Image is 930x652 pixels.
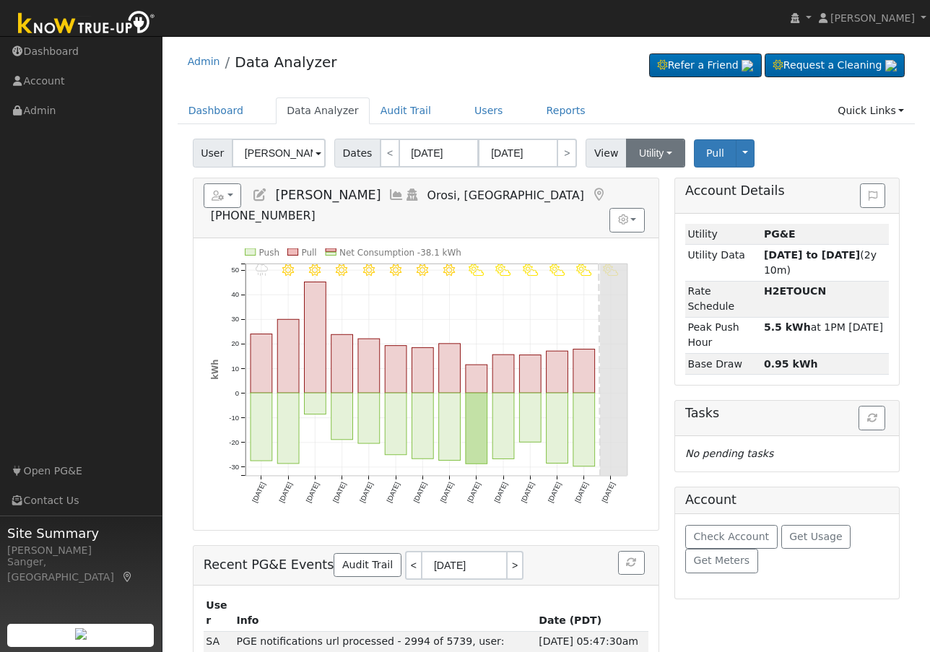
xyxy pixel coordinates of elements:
text: -10 [229,414,239,422]
img: retrieve [75,628,87,640]
rect: onclick="" [520,355,542,394]
td: at 1PM [DATE] [761,317,889,353]
rect: onclick="" [304,393,326,414]
rect: onclick="" [385,346,407,394]
button: Issue History [860,183,885,208]
rect: onclick="" [385,393,407,455]
h5: Recent PG&E Events [204,551,648,580]
text: 0 [235,389,238,397]
i: 10/01 - Clear [417,264,429,277]
text: -20 [229,438,239,446]
i: 9/25 - Drizzle [255,264,267,277]
rect: onclick="" [358,339,380,393]
text: 10 [231,365,239,373]
i: No pending tasks [685,448,773,459]
a: Users [464,97,514,124]
i: 9/29 - Clear [362,264,375,277]
rect: onclick="" [251,334,272,394]
rect: onclick="" [547,393,568,463]
i: 10/05 - PartlyCloudy [523,264,538,277]
a: > [557,139,577,168]
td: Base Draw [685,354,761,375]
i: 10/06 - PartlyCloudy [549,264,565,277]
rect: onclick="" [466,365,487,393]
rect: onclick="" [304,282,326,393]
rect: onclick="" [358,393,380,443]
button: Refresh [618,551,645,575]
a: Admin [188,56,220,67]
text: [DATE] [573,481,590,504]
td: Utility [685,224,761,245]
button: Get Meters [685,549,758,573]
rect: onclick="" [331,393,353,440]
a: Edit User (9829) [252,188,268,202]
a: Reports [536,97,596,124]
img: Know True-Up [11,8,162,40]
text: -30 [229,463,239,471]
text: [DATE] [385,481,401,504]
span: Get Usage [789,531,842,542]
a: Quick Links [827,97,915,124]
th: User [204,596,234,632]
div: Sanger, [GEOGRAPHIC_DATA] [7,555,155,585]
text: 50 [231,266,239,274]
input: Select a User [232,139,326,168]
text: 30 [231,315,239,323]
a: Data Analyzer [276,97,370,124]
td: Utility Data [685,245,761,281]
span: (2y 10m) [764,249,877,276]
a: Audit Trail [334,553,401,578]
a: Map [591,188,607,202]
h5: Account [685,492,736,507]
text: kWh [209,360,220,380]
img: retrieve [885,60,897,71]
a: Map [121,571,134,583]
text: 20 [231,339,239,347]
img: retrieve [742,60,753,71]
strong: 5.5 kWh [764,321,811,333]
text: [DATE] [600,481,617,504]
button: Check Account [685,525,778,549]
a: < [405,551,421,580]
rect: onclick="" [547,351,568,393]
rect: onclick="" [412,393,433,458]
span: [PERSON_NAME] [830,12,915,24]
i: 10/04 - PartlyCloudy [495,264,510,277]
rect: onclick="" [251,393,272,461]
a: Request a Cleaning [765,53,905,78]
i: 10/07 - PartlyCloudy [576,264,591,277]
a: < [380,139,400,168]
rect: onclick="" [573,349,595,394]
i: 9/27 - Clear [309,264,321,277]
a: Multi-Series Graph [388,188,404,202]
i: 10/03 - PartlyCloudy [469,264,484,277]
strong: G [764,285,826,297]
text: [DATE] [466,481,482,504]
button: Refresh [859,406,885,430]
i: 9/30 - Clear [390,264,402,277]
strong: ID: 8615590, authorized: 03/15/23 [764,228,796,240]
a: Data Analyzer [235,53,336,71]
rect: onclick="" [277,319,299,393]
span: Dates [334,139,381,168]
span: [PERSON_NAME] [275,188,381,202]
text: [DATE] [519,481,536,504]
rect: onclick="" [439,344,461,393]
text: [DATE] [412,481,428,504]
text: [DATE] [439,481,456,504]
i: 10/02 - Clear [443,264,456,277]
a: Login As (last 03/15/2023 6:21:12 PM) [404,188,420,202]
td: Peak Push Hour [685,317,761,353]
text: Push [258,247,279,257]
text: [DATE] [331,481,348,504]
rect: onclick="" [492,355,514,393]
h5: Account Details [685,183,889,199]
th: Date (PDT) [536,596,648,632]
rect: onclick="" [466,393,487,464]
span: Site Summary [7,523,155,543]
strong: [DATE] to [DATE] [764,249,860,261]
text: [DATE] [304,481,321,504]
span: User [193,139,232,168]
rect: onclick="" [492,393,514,458]
h5: Tasks [685,406,889,421]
